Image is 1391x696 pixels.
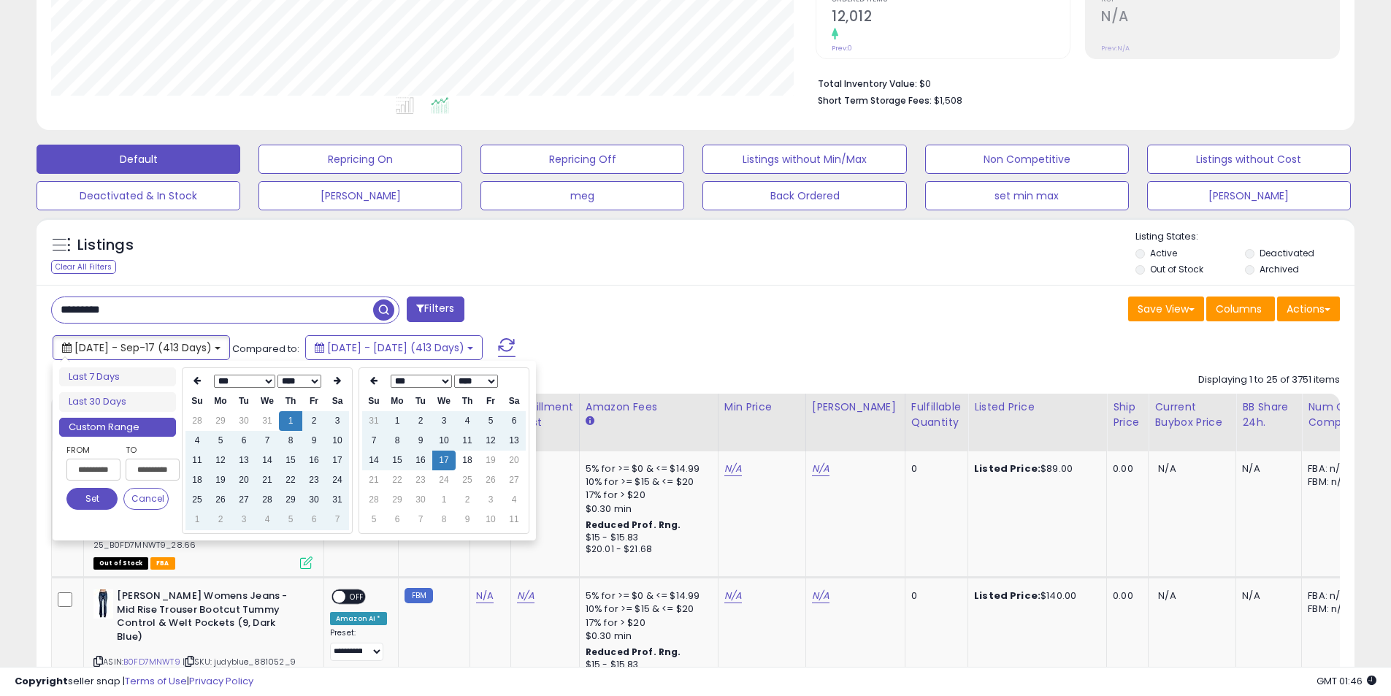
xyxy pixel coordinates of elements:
button: [DATE] - [DATE] (413 Days) [305,335,483,360]
td: 10 [432,431,456,451]
td: 31 [326,490,349,510]
td: 19 [479,451,502,470]
td: 31 [256,411,279,431]
div: Current Buybox Price [1154,399,1230,430]
li: Last 7 Days [59,367,176,387]
td: 30 [302,490,326,510]
button: Default [37,145,240,174]
td: 21 [256,470,279,490]
td: 25 [185,490,209,510]
div: FBM: n/a [1308,475,1356,489]
td: 2 [456,490,479,510]
td: 26 [479,470,502,490]
td: 14 [362,451,386,470]
a: N/A [812,589,829,603]
div: FBA: n/a [1308,462,1356,475]
th: Th [456,391,479,411]
div: Amazon AI * [330,612,387,625]
td: 31 [362,411,386,431]
th: Tu [232,391,256,411]
div: N/A [1242,462,1290,475]
span: N/A [1158,462,1176,475]
div: $20.01 - $21.68 [586,543,707,556]
span: [DATE] - Sep-17 (413 Days) [74,340,212,355]
td: 13 [502,431,526,451]
div: $15 - $15.83 [586,532,707,544]
div: Preset: [330,628,387,661]
th: Tu [409,391,432,411]
td: 6 [302,510,326,529]
li: Custom Range [59,418,176,437]
td: 28 [362,490,386,510]
label: Active [1150,247,1177,259]
button: [PERSON_NAME] [258,181,462,210]
td: 5 [209,431,232,451]
th: Su [185,391,209,411]
h2: N/A [1101,8,1339,28]
td: 8 [386,431,409,451]
div: 0 [911,462,957,475]
td: 4 [185,431,209,451]
td: 19 [209,470,232,490]
div: FBM: n/a [1308,603,1356,616]
div: 5% for >= $0 & <= $14.99 [586,589,707,603]
td: 5 [479,411,502,431]
small: Amazon Fees. [586,415,594,428]
button: [PERSON_NAME] [1147,181,1351,210]
div: 10% for >= $15 & <= $20 [586,475,707,489]
td: 20 [502,451,526,470]
div: Displaying 1 to 25 of 3751 items [1198,373,1340,387]
td: 8 [432,510,456,529]
label: Out of Stock [1150,263,1203,275]
b: Reduced Prof. Rng. [586,646,681,658]
td: 11 [456,431,479,451]
div: seller snap | | [15,675,253,689]
td: 29 [386,490,409,510]
button: Save View [1128,297,1204,321]
label: From [66,443,118,457]
b: Short Term Storage Fees: [818,94,932,107]
td: 16 [302,451,326,470]
td: 11 [502,510,526,529]
div: [PERSON_NAME] [812,399,899,415]
a: Terms of Use [125,674,187,688]
td: 24 [432,470,456,490]
td: 18 [185,470,209,490]
div: Min Price [724,399,800,415]
b: Total Inventory Value: [818,77,917,90]
label: Deactivated [1260,247,1314,259]
td: 18 [456,451,479,470]
th: Sa [502,391,526,411]
td: 9 [302,431,326,451]
td: 23 [302,470,326,490]
td: 3 [232,510,256,529]
td: 16 [409,451,432,470]
div: $140.00 [974,589,1095,603]
span: [DATE] - [DATE] (413 Days) [327,340,464,355]
td: 12 [479,431,502,451]
td: 4 [456,411,479,431]
td: 22 [386,470,409,490]
th: We [432,391,456,411]
small: Prev: N/A [1101,44,1130,53]
td: 28 [256,490,279,510]
button: set min max [925,181,1129,210]
div: $89.00 [974,462,1095,475]
td: 2 [302,411,326,431]
td: 2 [409,411,432,431]
b: [PERSON_NAME] Womens Jeans - Mid Rise Trouser Bootcut Tummy Control & Welt Pockets (9, Dark Blue) [117,589,294,647]
td: 26 [209,490,232,510]
a: N/A [476,589,494,603]
span: All listings that are currently out of stock and unavailable for purchase on Amazon [93,557,148,570]
div: Ship Price [1113,399,1142,430]
td: 12 [209,451,232,470]
td: 28 [185,411,209,431]
td: 7 [256,431,279,451]
button: Deactivated & In Stock [37,181,240,210]
div: N/A [1242,589,1290,603]
b: Reduced Prof. Rng. [586,519,681,531]
th: Mo [386,391,409,411]
button: Listings without Min/Max [702,145,906,174]
td: 30 [232,411,256,431]
small: Prev: 0 [832,44,852,53]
